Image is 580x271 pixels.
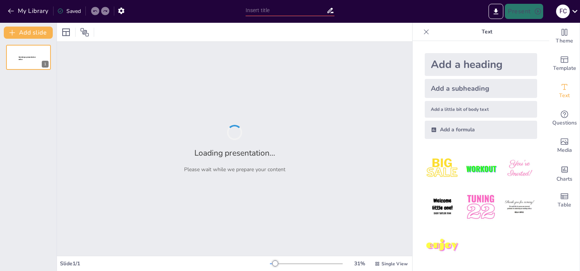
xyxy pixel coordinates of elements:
span: Single View [381,261,408,267]
div: 1 [6,45,51,70]
div: Layout [60,26,72,38]
img: 4.jpeg [425,189,460,225]
div: Add a table [549,187,580,214]
button: Present [505,4,543,19]
span: Position [80,28,89,37]
div: Slide 1 / 1 [60,260,270,267]
span: Table [558,201,571,209]
div: 1 [42,61,49,68]
img: 1.jpeg [425,151,460,186]
span: Sendsteps presentation editor [19,56,36,60]
span: Theme [556,37,573,45]
div: Add a subheading [425,79,537,98]
span: Media [557,146,572,154]
button: Export to PowerPoint [489,4,503,19]
span: Template [553,64,576,72]
div: Saved [57,8,81,15]
div: F C [556,5,570,18]
img: 2.jpeg [463,151,498,186]
span: Charts [556,175,572,183]
button: Add slide [4,27,53,39]
div: Change the overall theme [549,23,580,50]
div: Add a formula [425,121,537,139]
p: Text [432,23,542,41]
h2: Loading presentation... [194,148,275,158]
img: 5.jpeg [463,189,498,225]
div: Add images, graphics, shapes or video [549,132,580,159]
div: Add ready made slides [549,50,580,77]
div: Add charts and graphs [549,159,580,187]
div: Add text boxes [549,77,580,105]
button: My Library [6,5,52,17]
div: Get real-time input from your audience [549,105,580,132]
img: 7.jpeg [425,228,460,263]
button: F C [556,4,570,19]
p: Please wait while we prepare your content [184,166,285,173]
div: Add a heading [425,53,537,76]
img: 6.jpeg [502,189,537,225]
div: Add a little bit of body text [425,101,537,118]
span: Questions [552,119,577,127]
input: Insert title [246,5,327,16]
img: 3.jpeg [502,151,537,186]
div: 31 % [350,260,369,267]
span: Text [559,91,570,100]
